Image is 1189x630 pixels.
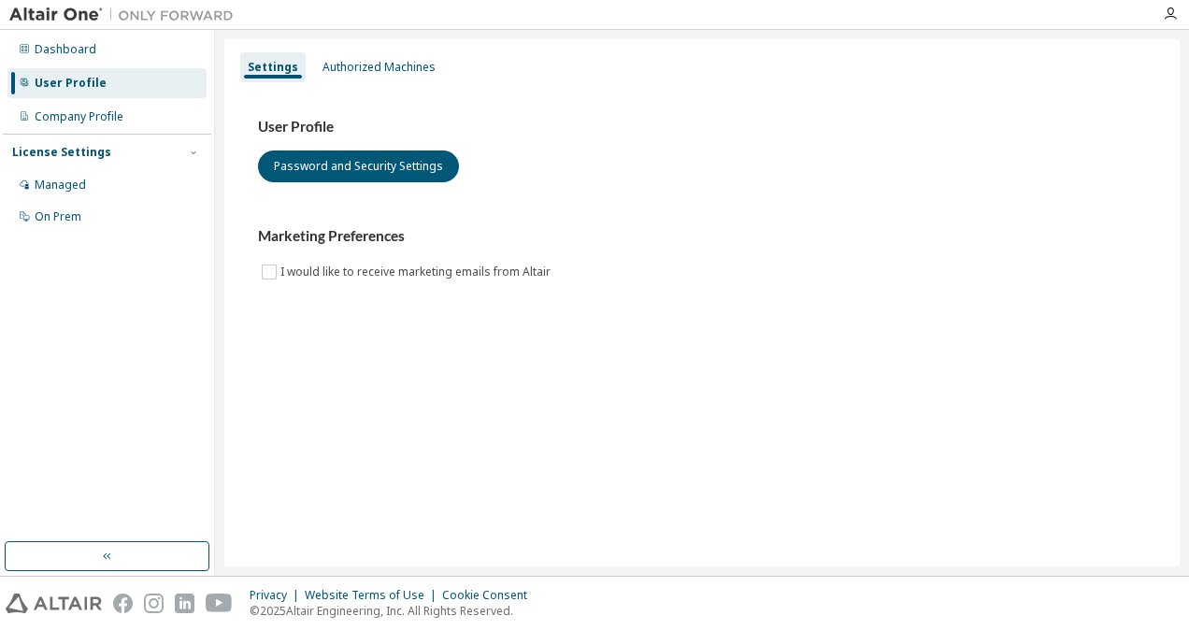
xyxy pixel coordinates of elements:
[35,209,81,224] div: On Prem
[250,588,305,603] div: Privacy
[6,594,102,613] img: altair_logo.svg
[258,150,459,182] button: Password and Security Settings
[175,594,194,613] img: linkedin.svg
[322,60,436,75] div: Authorized Machines
[280,261,554,283] label: I would like to receive marketing emails from Altair
[35,42,96,57] div: Dashboard
[206,594,233,613] img: youtube.svg
[35,76,107,91] div: User Profile
[258,118,1146,136] h3: User Profile
[442,588,538,603] div: Cookie Consent
[144,594,164,613] img: instagram.svg
[113,594,133,613] img: facebook.svg
[258,227,1146,246] h3: Marketing Preferences
[12,145,111,160] div: License Settings
[248,60,298,75] div: Settings
[250,603,538,619] p: © 2025 Altair Engineering, Inc. All Rights Reserved.
[9,6,243,24] img: Altair One
[35,109,123,124] div: Company Profile
[35,178,86,193] div: Managed
[305,588,442,603] div: Website Terms of Use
